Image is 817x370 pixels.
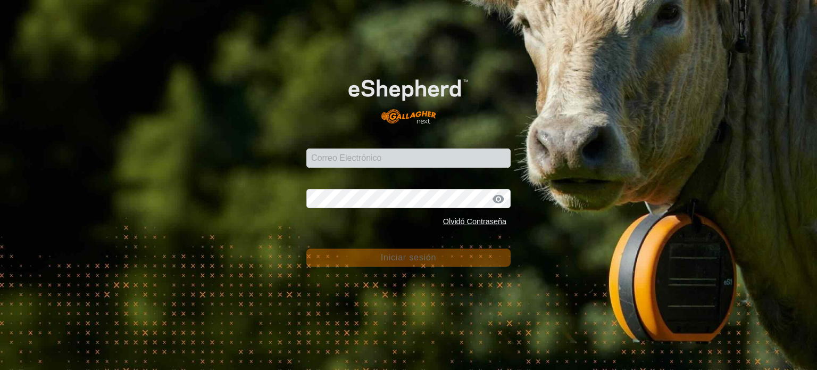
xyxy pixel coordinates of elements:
[306,249,511,267] button: Iniciar sesión
[306,149,511,168] input: Correo Electrónico
[381,253,437,262] font: Iniciar sesión
[443,217,506,226] a: Olvidó Contraseña
[327,62,490,132] img: Logotipo de eShepherd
